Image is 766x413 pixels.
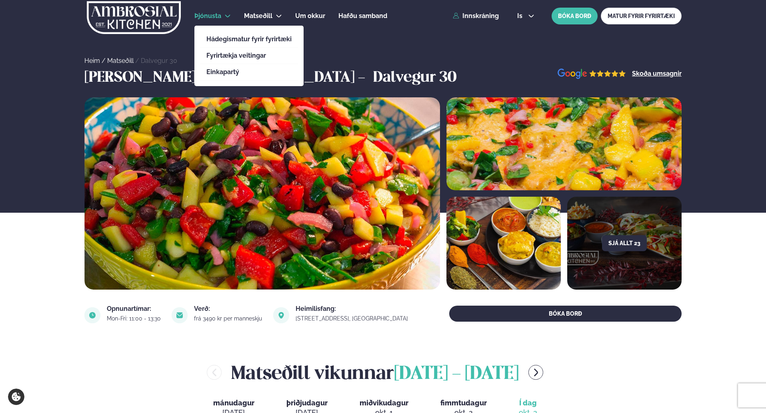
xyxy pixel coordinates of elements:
[8,389,24,405] a: Cookie settings
[194,12,221,20] span: Þjónusta
[296,314,409,323] a: link
[295,11,325,21] a: Um okkur
[273,307,289,323] img: image alt
[295,12,325,20] span: Um okkur
[135,57,141,64] span: /
[360,399,408,407] span: miðvikudagur
[141,57,177,64] a: Dalvegur 30
[552,8,598,24] button: BÓKA BORÐ
[207,365,222,380] button: menu-btn-left
[84,57,100,64] a: Heim
[286,399,328,407] span: þriðjudagur
[453,12,499,20] a: Innskráning
[102,57,107,64] span: /
[84,68,369,88] h3: [PERSON_NAME] í [GEOGRAPHIC_DATA] -
[338,12,387,20] span: Hafðu samband
[84,97,440,290] img: image alt
[244,11,272,21] a: Matseðill
[558,68,626,79] img: image alt
[338,11,387,21] a: Hafðu samband
[107,306,162,312] div: Opnunartímar:
[194,306,263,312] div: Verð:
[632,71,682,77] a: Skoða umsagnir
[601,8,682,24] a: MATUR FYRIR FYRIRTÆKI
[206,52,292,59] a: Fyrirtækja veitingar
[206,69,292,75] a: Einkapartý
[213,399,254,407] span: mánudagur
[446,197,561,290] img: image alt
[194,11,221,21] a: Þjónusta
[511,13,541,19] button: is
[296,306,409,312] div: Heimilisfang:
[517,13,525,19] span: is
[172,307,188,323] img: image alt
[86,1,182,34] img: logo
[449,306,682,322] button: BÓKA BORÐ
[602,235,647,251] button: Sjá allt 23
[107,57,134,64] a: Matseðill
[84,307,100,323] img: image alt
[519,398,537,408] span: Í dag
[373,68,456,88] h3: Dalvegur 30
[231,359,519,385] h2: Matseðill vikunnar
[107,315,162,322] div: Mon-Fri: 11:00 - 13:30
[194,315,263,322] div: frá 3490 kr per manneskju
[446,97,682,190] img: image alt
[440,399,487,407] span: fimmtudagur
[206,36,292,42] a: Hádegismatur fyrir fyrirtæki
[528,365,543,380] button: menu-btn-right
[244,12,272,20] span: Matseðill
[394,365,519,383] span: [DATE] - [DATE]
